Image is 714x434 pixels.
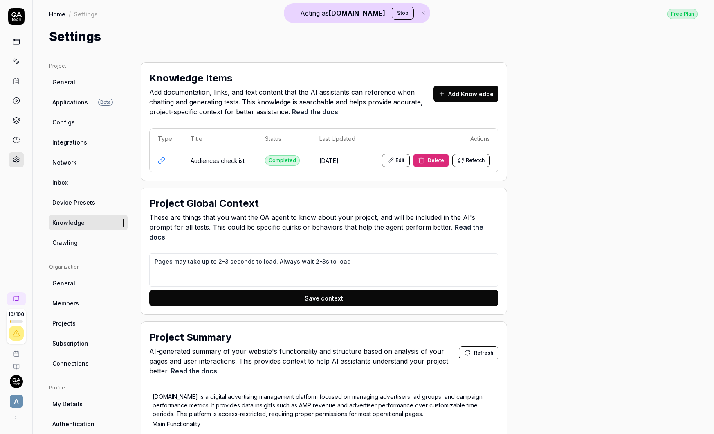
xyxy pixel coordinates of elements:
th: Type [150,129,182,149]
a: Read the docs [292,108,338,116]
div: Project [49,62,128,70]
button: Stop [392,7,414,20]
span: Inbox [52,178,68,187]
div: Profile [49,384,128,391]
th: Title [182,129,257,149]
div: / [69,10,71,18]
button: Save context [149,290,498,306]
span: These are things that you want the QA agent to know about your project, and will be included in t... [149,212,498,242]
a: New conversation [7,292,26,305]
div: Settings [74,10,98,18]
span: a [10,395,23,408]
a: Authentication [49,416,128,432]
td: [DATE] [311,149,367,172]
a: Documentation [3,357,29,370]
button: Free Plan [667,8,698,19]
span: General [52,279,75,287]
span: Projects [52,319,76,328]
a: Book a call with us [3,344,29,357]
span: Configs [52,118,75,127]
span: Integrations [52,138,87,147]
span: Beta [98,99,113,106]
div: Free Plan [667,9,698,19]
a: Integrations [49,135,128,150]
span: 10 / 100 [8,312,24,317]
h2: Project Global Context [149,196,259,211]
a: Connections [49,356,128,371]
a: Projects [49,316,128,331]
span: Network [52,158,76,167]
span: Authentication [52,420,94,428]
th: Status [257,129,311,149]
a: Read the docs [171,367,217,375]
a: Device Presets [49,195,128,210]
button: Add Knowledge [433,86,498,102]
button: Refetch [452,154,490,167]
a: Knowledge [49,215,128,230]
span: My Details [52,400,83,408]
p: [DOMAIN_NAME] is a digital advertising management platform focused on managing advertisers, ad gr... [153,392,495,418]
a: Configs [49,115,128,130]
a: General [49,75,128,90]
a: Members [49,296,128,311]
div: Completed [265,155,300,166]
a: Home [49,10,65,18]
img: 7ccf6c19-61ad-4a6c-8811-018b02a1b829.jpg [10,375,23,388]
span: Applications [52,98,88,106]
p: Main Functionality [153,420,495,428]
span: Refresh [474,349,493,357]
span: Subscription [52,339,88,348]
button: Delete [413,154,449,167]
a: General [49,276,128,291]
span: General [52,78,75,86]
span: Add documentation, links, and text content that the AI assistants can reference when chatting and... [149,87,433,117]
th: Actions [366,129,498,149]
a: My Details [49,396,128,411]
span: Knowledge [52,218,85,227]
a: Network [49,155,128,170]
span: Members [52,299,79,307]
span: AI-generated summary of your website's functionality and structure based on analysis of your page... [149,346,459,376]
span: Crawling [52,238,78,247]
td: Audiences checklist [182,149,257,172]
span: Connections [52,359,89,368]
a: Crawling [49,235,128,250]
a: Subscription [49,336,128,351]
button: Refresh [459,346,498,359]
h2: Project Summary [149,330,231,345]
button: a [3,388,29,409]
a: ApplicationsBeta [49,95,128,110]
span: Device Presets [52,198,95,207]
th: Last Updated [311,129,367,149]
button: Edit [382,154,410,167]
a: Inbox [49,175,128,190]
div: Organization [49,263,128,271]
span: Delete [428,157,444,164]
h2: Knowledge Items [149,71,232,86]
h1: Settings [49,27,101,46]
